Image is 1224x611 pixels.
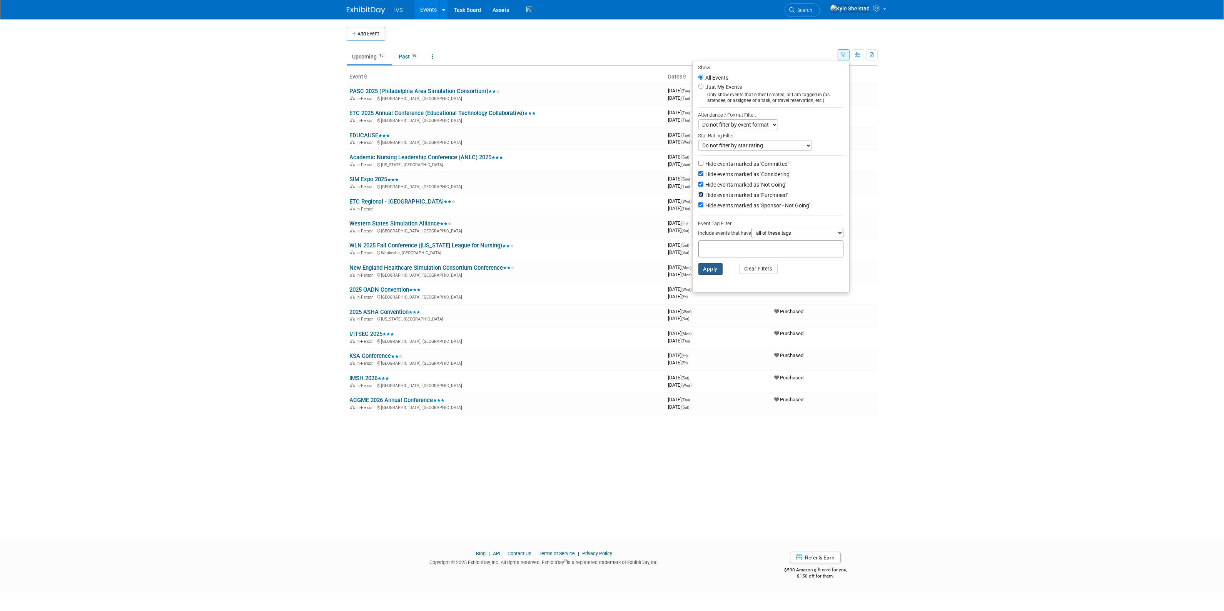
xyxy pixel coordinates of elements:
span: [DATE] [668,227,690,233]
a: PASC 2025 (Philadelphia Area Simulation Consortium) [350,88,500,95]
span: Purchased [775,352,804,358]
a: Sort by Start Date [683,73,686,80]
a: ETC 2025 Annual Conference (Educational Technology Collaborative) [350,110,536,117]
span: [DATE] [668,352,690,358]
span: Search [795,7,813,13]
span: In-Person [357,184,376,189]
a: ETC Regional - [GEOGRAPHIC_DATA] [350,198,456,205]
label: Hide events marked as 'Committed' [704,160,789,168]
span: (Mon) [682,273,692,277]
span: (Sun) [682,162,690,167]
span: - [689,220,690,226]
span: | [501,551,506,556]
div: [GEOGRAPHIC_DATA], [GEOGRAPHIC_DATA] [350,139,662,145]
a: Upcoming15 [347,49,392,64]
span: (Sat) [682,376,690,380]
span: [DATE] [668,309,694,314]
span: [DATE] [668,110,693,115]
span: (Thu) [682,398,690,402]
sup: ® [564,559,567,563]
span: [DATE] [668,316,690,321]
span: (Fri) [682,221,688,225]
div: Event Tag Filter: [698,219,843,228]
span: (Wed) [682,383,692,387]
span: In-Person [357,295,376,300]
div: Waukesha, [GEOGRAPHIC_DATA] [350,249,662,255]
span: - [693,331,694,336]
img: In-Person Event [350,184,355,188]
span: (Tue) [682,89,690,93]
span: [DATE] [668,360,688,366]
span: (Tue) [682,96,690,100]
span: (Sat) [682,317,690,321]
span: (Tue) [682,133,690,137]
span: (Tue) [682,111,690,115]
div: [GEOGRAPHIC_DATA], [GEOGRAPHIC_DATA] [350,227,662,234]
span: In-Person [357,162,376,167]
span: - [691,242,692,248]
th: Dates [665,70,771,83]
span: Purchased [775,375,804,381]
div: [GEOGRAPHIC_DATA], [GEOGRAPHIC_DATA] [350,183,662,189]
a: Terms of Service [539,551,575,556]
button: Apply [698,263,723,275]
img: In-Person Event [350,295,355,299]
span: In-Person [357,361,376,366]
span: In-Person [357,96,376,101]
img: In-Person Event [350,96,355,100]
img: In-Person Event [350,162,355,166]
div: [GEOGRAPHIC_DATA], [GEOGRAPHIC_DATA] [350,382,662,388]
a: API [493,551,500,556]
span: - [691,110,693,115]
span: [DATE] [668,220,690,226]
span: (Sat) [682,229,690,233]
a: Refer & Earn [790,552,841,563]
div: [GEOGRAPHIC_DATA], [GEOGRAPHIC_DATA] [350,95,662,101]
div: Show: [698,62,843,72]
span: [DATE] [668,205,690,211]
span: (Sat) [682,155,690,159]
span: | [533,551,538,556]
span: [DATE] [668,272,692,277]
span: [DATE] [668,88,693,93]
span: In-Person [357,250,376,255]
span: [DATE] [668,294,688,299]
div: [GEOGRAPHIC_DATA], [GEOGRAPHIC_DATA] [350,360,662,366]
span: - [691,375,692,381]
a: EDUCAUSE [350,132,390,139]
img: In-Person Event [350,361,355,365]
a: I/ITSEC 2025 [350,331,394,337]
span: In-Person [357,207,376,212]
span: (Mon) [682,265,692,270]
a: Past98 [393,49,425,64]
span: (Tue) [682,184,690,189]
span: [DATE] [668,286,694,292]
div: [GEOGRAPHIC_DATA], [GEOGRAPHIC_DATA] [350,404,662,410]
img: ExhibitDay [347,7,385,14]
img: In-Person Event [350,317,355,321]
label: Just My Events [704,83,742,91]
span: [DATE] [668,95,690,101]
a: Western States Simulation Alliance [350,220,452,227]
span: [DATE] [668,397,693,402]
label: Hide events marked as 'Purchased' [704,191,788,199]
span: 98 [411,53,419,58]
span: [DATE] [668,139,692,145]
div: Only show events that either I created, or I am tagged in (as attendee, or assignee of a task, or... [698,92,843,104]
img: In-Person Event [350,118,355,122]
span: (Sun) [682,177,690,181]
span: (Wed) [682,287,692,292]
th: Event [347,70,665,83]
span: In-Person [357,273,376,278]
span: - [691,397,693,402]
span: In-Person [357,339,376,344]
span: In-Person [357,118,376,123]
div: Include events that have [698,228,843,240]
span: [DATE] [668,154,692,160]
a: Privacy Policy [582,551,612,556]
img: In-Person Event [350,140,355,144]
span: [DATE] [668,331,694,336]
span: (Fri) [682,295,688,299]
img: In-Person Event [350,405,355,409]
span: [DATE] [668,338,690,344]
